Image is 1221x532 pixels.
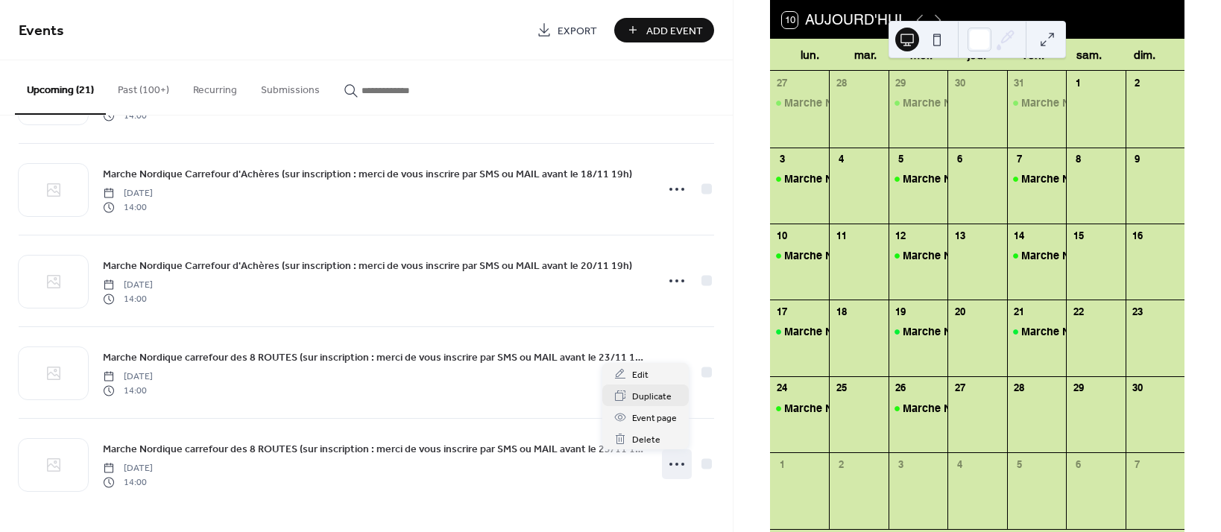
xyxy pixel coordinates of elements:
span: Marche Nordique Carrefour d'Achères (sur inscription : merci de vous inscrire par SMS ou MAIL ava... [103,259,632,274]
div: Marche Nordique FAISANDERIE (sur inscription : merci de vous inscrire par SMS ou MAIL avant le 13... [1007,248,1066,263]
span: [DATE] [103,279,153,292]
div: Marche Nordique Carrefour d'Achères (sur inscription : merci de vous inscrire par SMS ou MAIL ava... [770,324,829,339]
span: Export [558,23,597,39]
a: Export [526,18,608,42]
span: Delete [632,432,660,448]
div: 7 [1131,457,1144,471]
span: 14:00 [103,475,153,489]
div: Marche Nordique carrefour des 8 ROUTES (sur inscription : merci de vous inscrire par SMS ou MAIL ... [889,401,947,416]
div: 7 [1012,153,1026,166]
div: 25 [834,381,848,395]
div: 3 [894,457,907,471]
div: 11 [834,229,848,242]
button: 10Aujourd'hui [777,8,908,32]
a: Marche Nordique Carrefour d'Achères (sur inscription : merci de vous inscrire par SMS ou MAIL ava... [103,165,632,183]
div: 22 [1071,305,1085,319]
div: 24 [775,381,789,395]
span: [DATE] [103,462,153,475]
div: lun. [782,39,838,71]
div: Marche Nordique CABARET MASSON (sur inscription : merci de vous inscrire par SMS ou MAIL avant le... [1007,171,1066,186]
span: 14:00 [103,292,153,305]
div: 19 [894,305,907,319]
span: Event page [632,411,677,426]
div: 20 [953,305,966,319]
div: 18 [834,305,848,319]
button: Upcoming (21) [15,60,106,115]
span: Marche Nordique Carrefour d'Achères (sur inscription : merci de vous inscrire par SMS ou MAIL ava... [103,167,632,183]
div: 2 [1131,76,1144,89]
div: sam. [1061,39,1117,71]
div: Marche Nordique FAISANDERIE (sur inscription : merci de vous inscrire par SMS ou MAIL avant le 09... [770,248,829,263]
button: Submissions [249,60,332,113]
span: 14:00 [103,109,153,122]
button: Past (100+) [106,60,181,113]
a: Marche Nordique Carrefour d'Achères (sur inscription : merci de vous inscrire par SMS ou MAIL ava... [103,257,632,274]
div: 6 [1071,457,1085,471]
div: 4 [834,153,848,166]
span: Events [19,16,64,45]
button: Add Event [614,18,714,42]
div: 10 [775,229,789,242]
div: 1 [775,457,789,471]
div: 13 [953,229,966,242]
div: dim. [1117,39,1173,71]
span: 14:00 [103,200,153,214]
a: Marche Nordique carrefour des 8 ROUTES (sur inscription : merci de vous inscrire par SMS ou MAIL ... [103,440,646,457]
div: Marche Nordique CABARET MASSON (sur inscription : merci de vous inscrire par SMS ou MAIL avant le... [770,171,829,186]
button: Recurring [181,60,249,113]
div: 17 [775,305,789,319]
div: 28 [1012,381,1026,395]
span: 14:00 [103,384,153,397]
div: 30 [1131,381,1144,395]
div: 26 [894,381,907,395]
div: Marche Nordique Carrefour d'Achères (sur inscription : merci de vous inscrire par SMS ou MAIL ava... [889,324,947,339]
span: Marche Nordique carrefour des 8 ROUTES (sur inscription : merci de vous inscrire par SMS ou MAIL ... [103,350,646,366]
div: 28 [834,76,848,89]
div: 23 [1131,305,1144,319]
div: 5 [894,153,907,166]
div: Marche Nordique carrefour des 8 ROUTES (sur inscription : merci de vous inscrire par SMS ou MAIL ... [770,401,829,416]
div: 4 [953,457,966,471]
div: 27 [953,381,966,395]
span: Marche Nordique carrefour des 8 ROUTES (sur inscription : merci de vous inscrire par SMS ou MAIL ... [103,442,646,457]
span: [DATE] [103,187,153,200]
div: Marche Nordique BAS CUVIER (sur inscription : merci de vous inscrire par SMS ou MAIL jusqu'au 26/... [770,95,829,110]
div: 31 [1012,76,1026,89]
a: Marche Nordique carrefour des 8 ROUTES (sur inscription : merci de vous inscrire par SMS ou MAIL ... [103,349,646,366]
div: 29 [894,76,907,89]
div: 14 [1012,229,1026,242]
span: Edit [632,367,649,383]
div: 2 [834,457,848,471]
div: 16 [1131,229,1144,242]
div: Marche Nordique Carrefour d'Achères (sur inscription : merci de vous inscrire par SMS ou MAIL ava... [1007,324,1066,339]
span: Duplicate [632,389,672,405]
div: Marche Nordique BAS CUVIER (sur inscription : merci de vous inscrire par SMS ou MAIL jusqu'au 30/... [1007,95,1066,110]
div: 5 [1012,457,1026,471]
div: 29 [1071,381,1085,395]
div: Marche Nordique FAISANDERIE (sur inscription : merci de vous inscrire par SMS ou MAIL avant le 10... [889,248,947,263]
span: Add Event [646,23,703,39]
div: 3 [775,153,789,166]
div: 27 [775,76,789,89]
span: [DATE] [103,370,153,384]
div: Marche Nordique CABARET MASSON (sur inscription : merci de vous inscrire par SMS ou MAIL avant le... [889,171,947,186]
div: 6 [953,153,966,166]
div: 12 [894,229,907,242]
div: 1 [1071,76,1085,89]
div: mar. [838,39,894,71]
div: 30 [953,76,966,89]
div: 8 [1071,153,1085,166]
div: 21 [1012,305,1026,319]
div: 9 [1131,153,1144,166]
div: 15 [1071,229,1085,242]
div: Marche Nordique BAS CUVIER (sur inscription : merci de vous inscrire par SMS ou MAIL jusqu'au 28/... [889,95,947,110]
